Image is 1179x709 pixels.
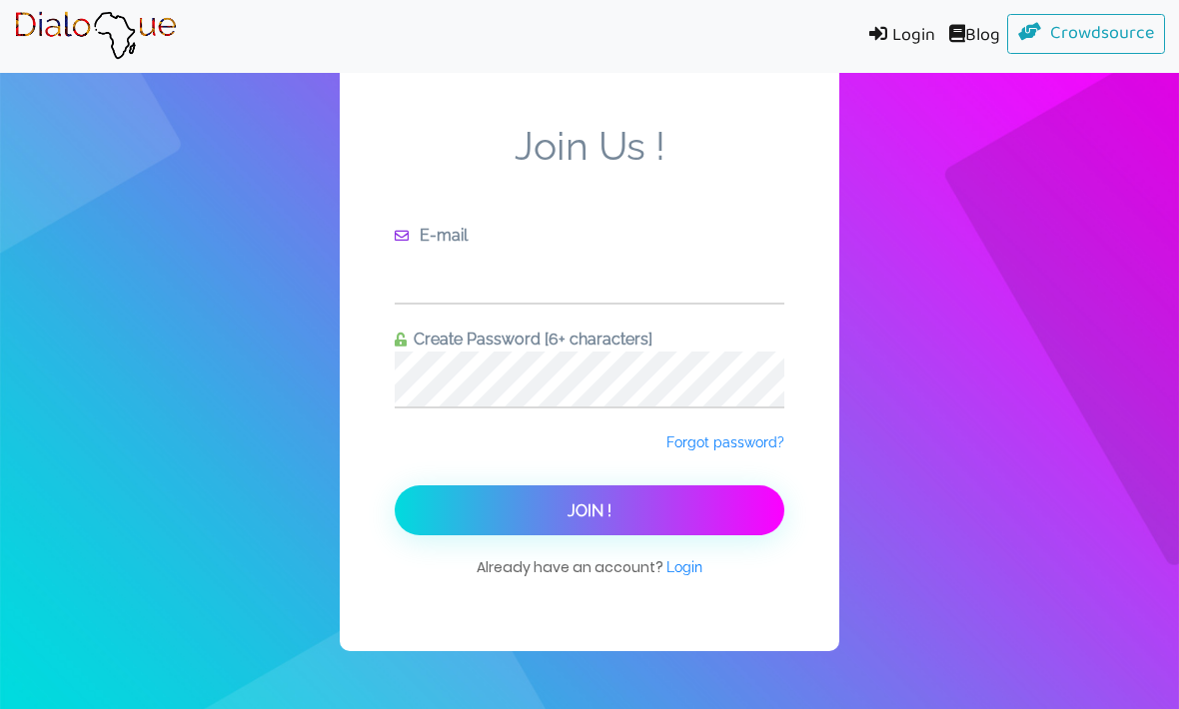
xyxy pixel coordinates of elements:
input: Enter e-mail [395,248,784,303]
a: Blog [942,14,1007,59]
button: Join ! [395,485,784,535]
span: Forgot password? [666,434,784,450]
span: Create Password [6+ characters] [407,330,652,349]
span: Join ! [568,501,611,520]
a: Login [666,557,702,577]
img: Brand [14,11,177,61]
a: Login [854,14,942,59]
a: Forgot password? [666,432,784,452]
span: Login [666,559,702,575]
span: Already have an account? [477,556,702,597]
span: E-mail [413,226,468,245]
a: Crowdsource [1007,14,1166,54]
span: Join Us ! [395,123,784,224]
